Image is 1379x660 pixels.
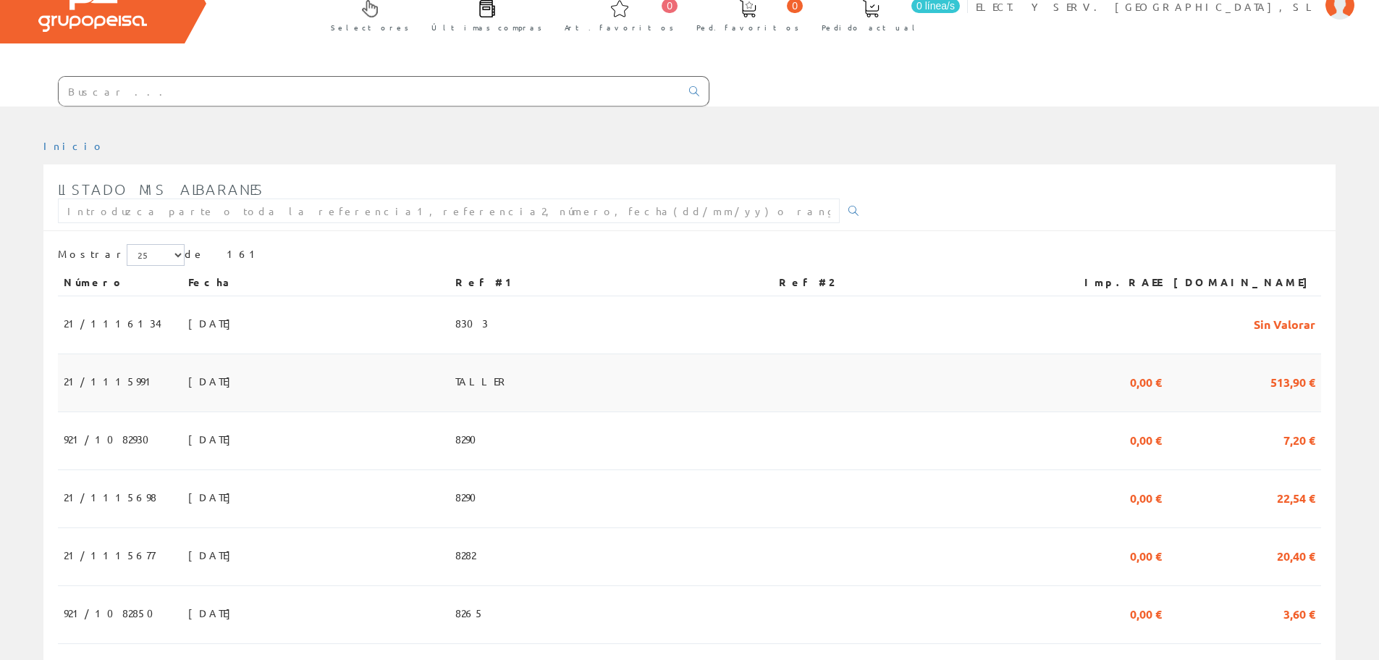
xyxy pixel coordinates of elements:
[455,543,476,567] span: 8282
[455,311,488,335] span: 8303
[64,427,158,451] span: 921/1082930
[331,20,409,35] span: Selectores
[58,199,840,223] input: Introduzca parte o toda la referencia1, referencia2, número, fecha(dd/mm/yy) o rango de fechas(dd...
[182,270,450,296] th: Fecha
[188,311,238,335] span: [DATE]
[43,139,105,152] a: Inicio
[1277,485,1315,509] span: 22,54 €
[1130,543,1162,567] span: 0,00 €
[64,369,157,393] span: 21/1115991
[696,20,799,35] span: Ped. favoritos
[455,601,484,625] span: 8265
[64,311,161,335] span: 21/1116134
[1059,270,1168,296] th: Imp.RAEE
[127,244,185,266] select: Mostrar
[188,601,238,625] span: [DATE]
[1283,427,1315,451] span: 7,20 €
[455,369,510,393] span: TALLER
[773,270,1059,296] th: Ref #2
[455,485,485,509] span: 8290
[58,244,1321,270] div: de 161
[1254,311,1315,335] span: Sin Valorar
[1277,543,1315,567] span: 20,40 €
[1130,485,1162,509] span: 0,00 €
[188,427,238,451] span: [DATE]
[431,20,542,35] span: Últimas compras
[188,369,238,393] span: [DATE]
[58,180,264,198] span: Listado mis albaranes
[64,543,155,567] span: 21/1115677
[450,270,773,296] th: Ref #1
[64,485,156,509] span: 21/1115698
[822,20,920,35] span: Pedido actual
[1130,427,1162,451] span: 0,00 €
[1283,601,1315,625] span: 3,60 €
[455,427,485,451] span: 8290
[1130,601,1162,625] span: 0,00 €
[1270,369,1315,393] span: 513,90 €
[1130,369,1162,393] span: 0,00 €
[188,543,238,567] span: [DATE]
[64,601,162,625] span: 921/1082850
[565,20,674,35] span: Art. favoritos
[59,77,680,106] input: Buscar ...
[58,244,185,266] label: Mostrar
[1168,270,1321,296] th: [DOMAIN_NAME]
[188,485,238,509] span: [DATE]
[58,270,182,296] th: Número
